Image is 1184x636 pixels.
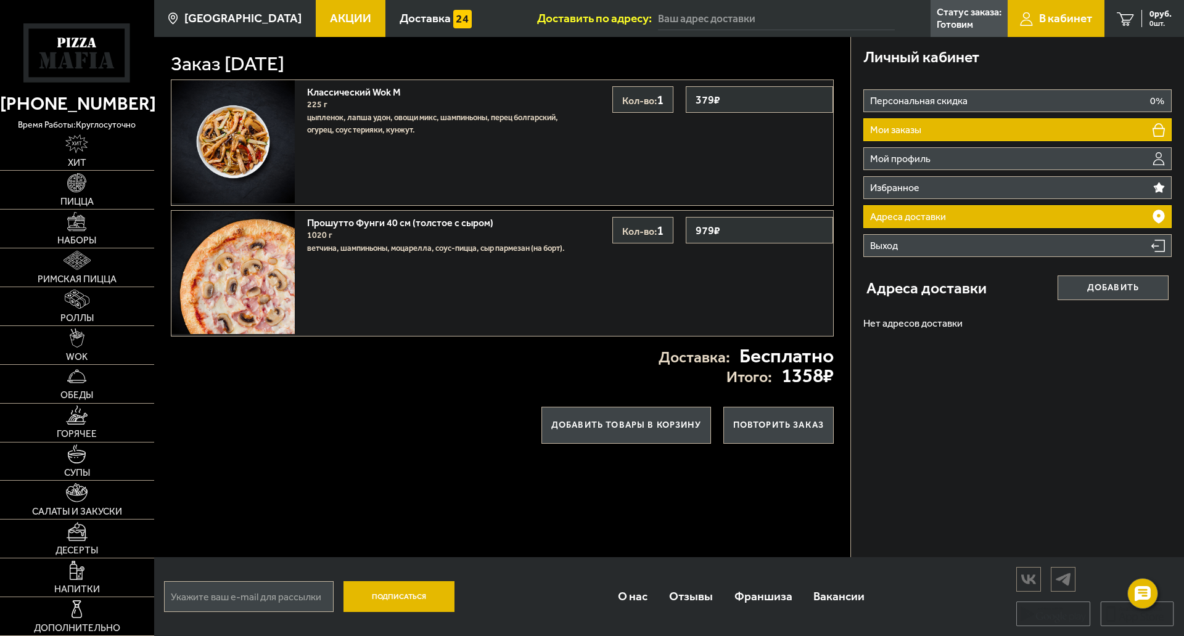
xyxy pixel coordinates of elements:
button: Добавить [1058,275,1169,300]
strong: 979 ₽ [693,219,723,242]
span: Доставка [400,12,451,24]
span: Горячее [57,430,97,439]
p: цыпленок, лапша удон, овощи микс, шампиньоны, перец болгарский, огурец, соус терияки, кунжут. [307,112,577,136]
strong: Бесплатно [739,346,834,365]
span: Обеды [60,391,93,400]
p: ветчина, шампиньоны, моцарелла, соус-пицца, сыр пармезан (на борт). [307,242,577,255]
p: Нет адресов доставки [863,312,1172,335]
h3: Адреса доставки [866,280,987,296]
button: Повторить заказ [723,407,834,444]
span: Пицца [60,197,94,206]
p: Мои заказы [870,125,924,135]
span: WOK [66,353,88,362]
img: 15daf4d41897b9f0e9f617042186c801.svg [453,10,472,28]
a: Отзывы [659,576,724,616]
span: Салаты и закуски [32,507,122,516]
span: 1 [657,222,664,238]
div: Кол-во: [612,86,673,113]
a: Прошутто Фунги 40 см (толстое с сыром) [307,213,506,229]
span: Супы [64,468,90,478]
span: Напитки [54,585,100,594]
span: Наборы [57,236,96,245]
img: vk [1017,568,1040,590]
p: Статус заказа: [937,7,1001,17]
span: 1020 г [307,230,332,240]
strong: 1358 ₽ [781,365,834,385]
span: 1 [657,92,664,107]
button: Добавить товары в корзину [541,407,711,444]
span: Доставить по адресу: [537,12,658,24]
p: Доставка: [659,349,730,365]
p: Выход [870,241,901,251]
p: Адреса доставки [870,212,949,222]
span: 0 шт. [1149,20,1172,27]
span: Акции [330,12,371,24]
span: [GEOGRAPHIC_DATA] [184,12,302,24]
a: Вакансии [803,576,876,616]
p: Избранное [870,183,923,193]
span: 0 руб. [1149,10,1172,18]
span: В кабинет [1039,12,1092,24]
p: Мой профиль [870,154,934,164]
input: Укажите ваш e-mail для рассылки [164,581,334,612]
input: Ваш адрес доставки [658,7,895,30]
strong: 379 ₽ [693,88,723,112]
p: Готовим [937,20,973,30]
div: Кол-во: [612,217,673,243]
img: tg [1051,568,1075,590]
span: Римская пицца [38,275,117,284]
a: Классический Wok M [307,83,413,98]
span: Десерты [55,546,98,555]
p: Итого: [726,369,772,385]
p: 0% [1150,96,1164,106]
h1: Заказ [DATE] [171,54,284,73]
span: 225 г [307,99,327,110]
span: Хит [68,158,86,168]
span: Дополнительно [34,624,120,633]
h3: Личный кабинет [863,49,979,65]
a: Франшиза [723,576,803,616]
p: Персональная скидка [870,96,971,106]
button: Подписаться [343,581,454,612]
a: О нас [607,576,659,616]
span: Роллы [60,314,94,323]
